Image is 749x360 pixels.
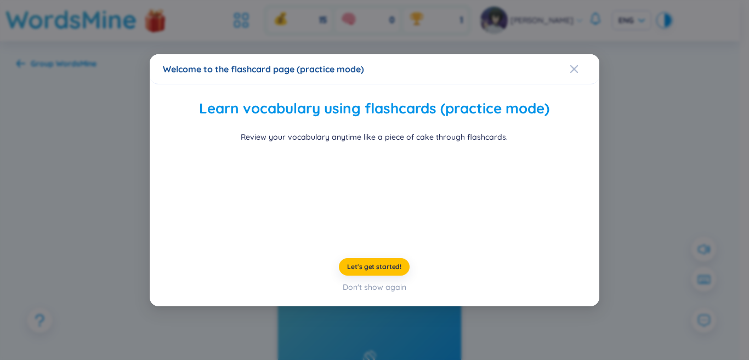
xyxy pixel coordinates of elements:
span: Let's get started! [348,262,402,271]
button: Let's get started! [339,258,410,275]
div: Review your vocabulary anytime like a piece of cake through flashcards. [241,130,508,142]
div: Welcome to the flashcard page (practice mode) [163,63,586,75]
h2: Learn vocabulary using flashcards (practice mode) [166,98,583,120]
div: Don't show again [343,281,406,293]
button: Close [570,54,599,84]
